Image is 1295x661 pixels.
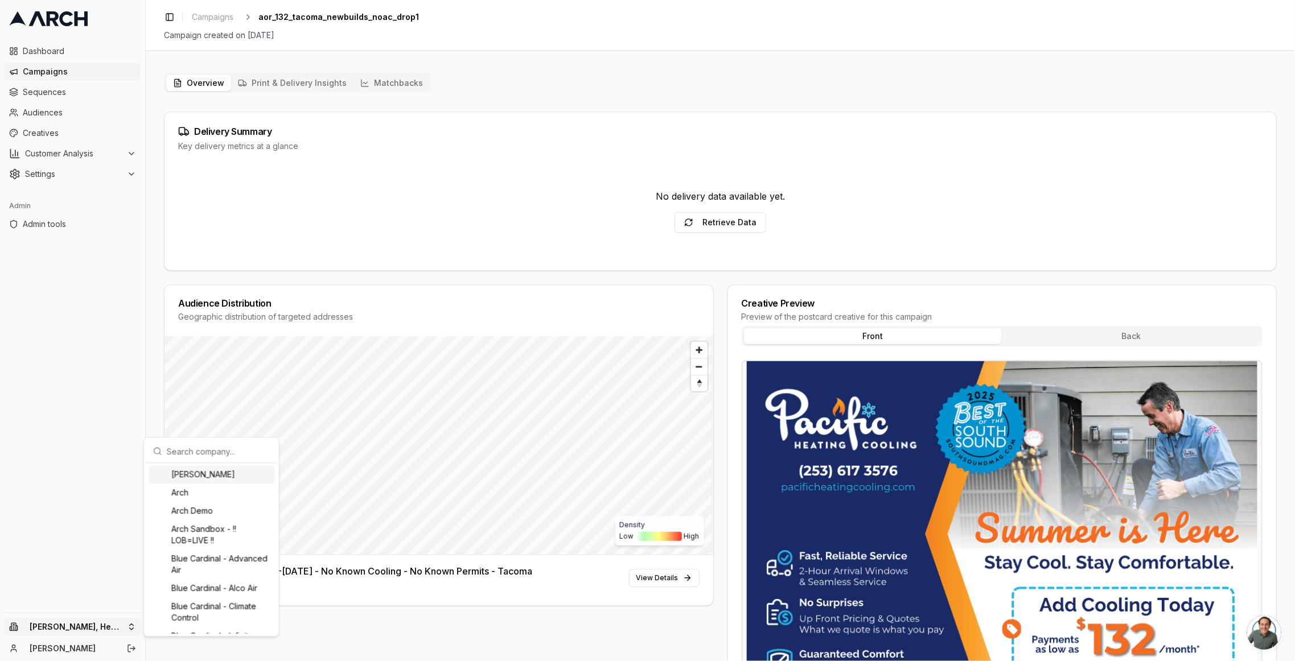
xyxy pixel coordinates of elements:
div: Arch Sandbox - !! LOB=LIVE !! [149,520,274,550]
div: Blue Cardinal - Climate Control [149,597,274,627]
input: Search company... [167,440,270,462]
div: Suggestions [146,463,277,634]
div: Blue Cardinal - Advanced Air [149,550,274,579]
div: Blue Cardinal - Infinity [US_STATE] Air [149,627,274,656]
div: [PERSON_NAME] [149,465,274,484]
div: Blue Cardinal - Alco Air [149,579,274,597]
button: Zoom in [691,342,708,358]
div: Arch Demo [149,502,274,520]
button: Zoom out [691,358,708,375]
div: Arch [149,484,274,502]
span: Reset bearing to north [689,377,709,390]
button: Reset bearing to north [691,375,708,391]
